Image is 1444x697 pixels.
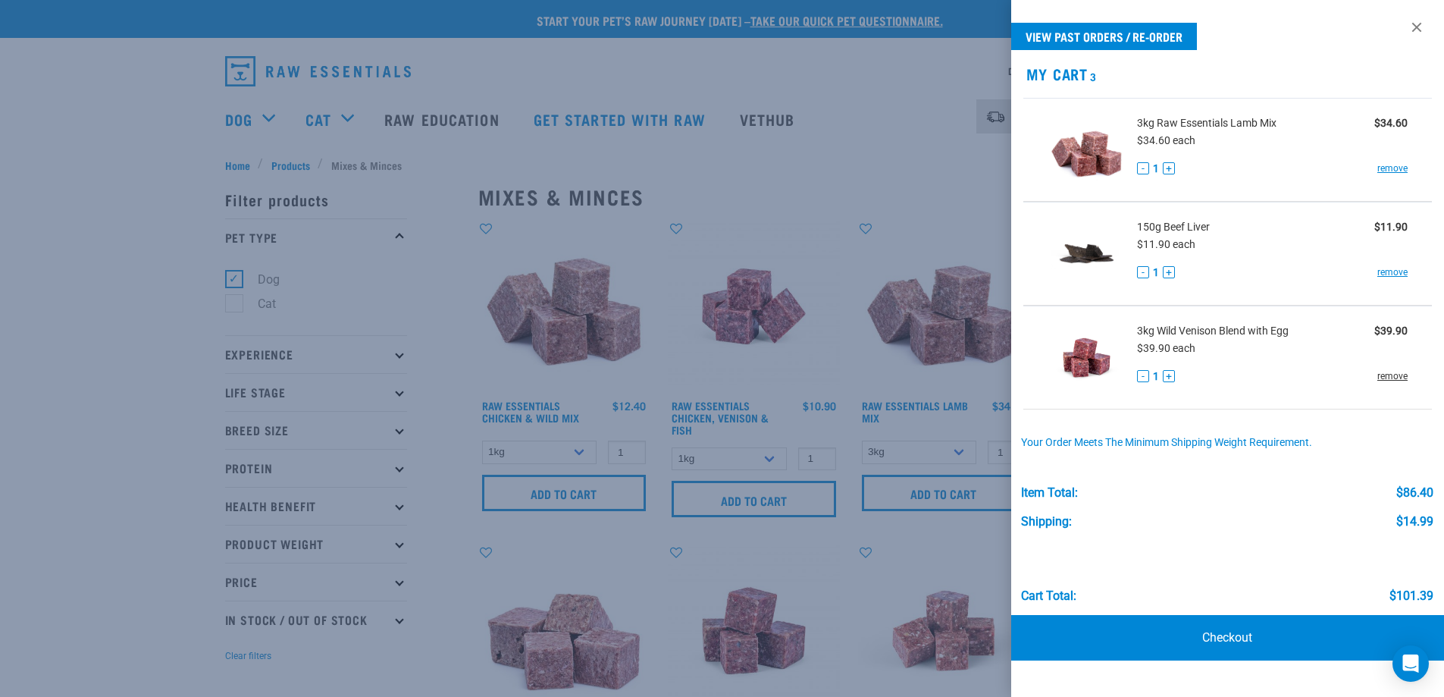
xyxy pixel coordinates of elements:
div: $14.99 [1396,515,1433,529]
strong: $11.90 [1374,221,1408,233]
span: 1 [1153,369,1159,385]
a: remove [1377,369,1408,383]
button: + [1163,370,1175,382]
div: $86.40 [1396,486,1433,500]
img: Wild Venison Blend with Egg [1048,319,1126,397]
a: remove [1377,265,1408,279]
strong: $39.90 [1374,325,1408,337]
button: + [1163,162,1175,174]
button: - [1137,370,1149,382]
a: View past orders / re-order [1011,23,1197,50]
button: - [1137,162,1149,174]
span: $11.90 each [1137,238,1195,250]
strong: $34.60 [1374,117,1408,129]
div: Open Intercom Messenger [1392,645,1429,682]
span: $34.60 each [1137,134,1195,146]
button: - [1137,266,1149,278]
span: 3 [1088,74,1097,79]
img: Beef Liver [1048,215,1126,293]
div: Item Total: [1021,486,1078,500]
div: Cart total: [1021,589,1076,603]
img: Raw Essentials Lamb Mix [1048,111,1126,189]
span: $39.90 each [1137,342,1195,354]
a: remove [1377,162,1408,175]
div: Your order meets the minimum shipping weight requirement. [1021,437,1433,449]
span: 3kg Raw Essentials Lamb Mix [1137,115,1276,131]
button: + [1163,266,1175,278]
span: 3kg Wild Venison Blend with Egg [1137,323,1289,339]
span: 1 [1153,161,1159,177]
span: 150g Beef Liver [1137,219,1210,235]
span: 1 [1153,265,1159,281]
div: Shipping: [1021,515,1072,529]
div: $101.39 [1389,589,1433,603]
